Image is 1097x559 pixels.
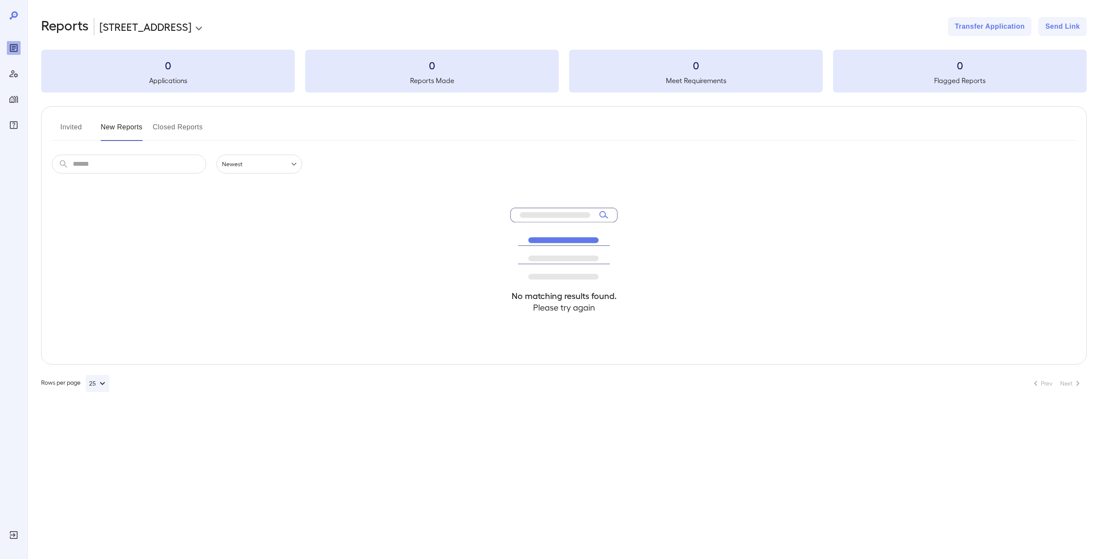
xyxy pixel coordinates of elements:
[41,50,1087,93] summary: 0Applications0Reports Made0Meet Requirements0Flagged Reports
[305,58,559,72] h3: 0
[833,75,1087,86] h5: Flagged Reports
[510,302,617,313] h4: Please try again
[41,58,295,72] h3: 0
[153,120,203,141] button: Closed Reports
[216,155,302,173] div: Newest
[99,20,192,33] p: [STREET_ADDRESS]
[510,290,617,302] h4: No matching results found.
[1038,17,1087,36] button: Send Link
[41,17,89,36] h2: Reports
[1027,377,1087,390] nav: pagination navigation
[7,67,21,81] div: Manage Users
[41,75,295,86] h5: Applications
[52,120,90,141] button: Invited
[569,75,823,86] h5: Meet Requirements
[7,528,21,542] div: Log Out
[101,120,143,141] button: New Reports
[833,58,1087,72] h3: 0
[41,375,109,392] div: Rows per page
[7,118,21,132] div: FAQ
[948,17,1031,36] button: Transfer Application
[86,375,109,392] button: 25
[305,75,559,86] h5: Reports Made
[569,58,823,72] h3: 0
[7,93,21,106] div: Manage Properties
[7,41,21,55] div: Reports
